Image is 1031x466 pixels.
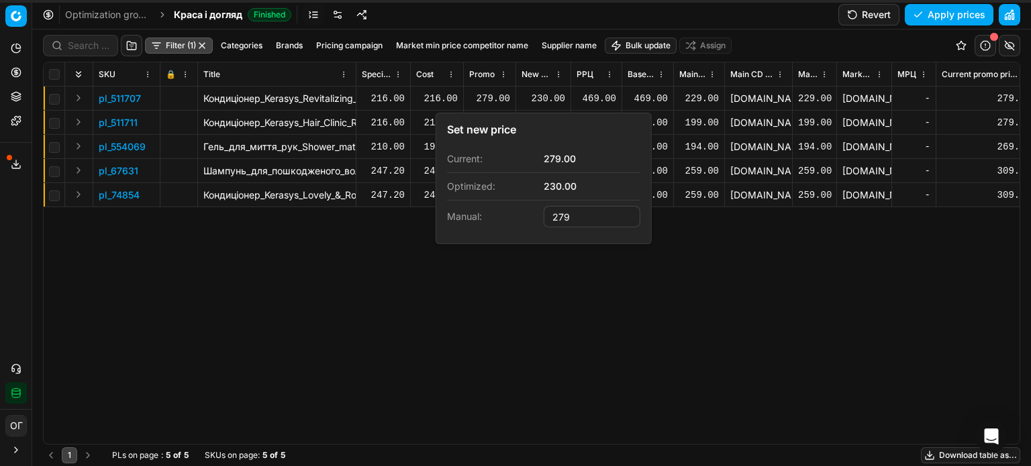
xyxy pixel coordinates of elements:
button: Assign [679,38,732,54]
span: Краса і доглядFinished [174,8,291,21]
div: 259.00 [798,164,831,178]
div: 259.00 [798,188,831,202]
div: 279.00 [942,92,1031,105]
div: [DOMAIN_NAME] [730,140,787,154]
button: Go to next page [80,447,96,463]
div: [DOMAIN_NAME] [730,164,787,178]
div: 193.06 [416,140,458,154]
button: 1 [62,447,77,463]
dt: Current: [447,145,544,172]
div: 259.00 [679,188,719,202]
button: Expand [70,90,87,106]
strong: 5 [166,450,170,461]
button: Expand [70,162,87,178]
strong: of [173,450,181,461]
div: 216.00 [416,92,458,105]
div: [DOMAIN_NAME] [842,92,886,105]
div: 309.00 [942,164,1031,178]
span: Cost [416,69,434,80]
span: Main CD min price competitor name [730,69,773,80]
div: 469.00 [628,92,668,105]
div: 259.00 [679,164,719,178]
button: Categories [215,38,268,54]
span: ОГ [6,416,26,436]
p: Кондиціонер_Kerasys_Revitalizing_Conditioner_Оздоровчий_600_мл [203,92,350,105]
button: Expand [70,138,87,154]
span: РРЦ [577,69,593,80]
button: 230.00 [544,180,577,193]
div: 279.00 [469,92,510,105]
button: Download table as... [921,447,1020,463]
div: 194.00 [798,140,831,154]
p: pl_67631 [99,164,138,178]
button: Revert [838,4,899,25]
span: New promo price [522,69,552,80]
span: Specification Cost [362,69,391,80]
div: [DOMAIN_NAME] [730,116,787,129]
strong: 5 [262,450,267,461]
div: 279.00 [942,116,1031,129]
p: Гель_для_миття_рук_Shower_mate_Bubble_Handwash_Молочна_бульбашка_300_мл [203,140,350,154]
button: Go to previous page [43,447,59,463]
div: [DOMAIN_NAME] [730,92,787,105]
span: Finished [248,8,291,21]
div: : [112,450,189,461]
span: Base price [628,69,654,80]
div: - [897,116,930,129]
button: Expand all [70,66,87,82]
input: Search by SKU or title [68,39,109,52]
span: Main CD min price [679,69,705,80]
div: 194.00 [679,140,719,154]
div: 230.00 [522,92,565,105]
nav: pagination [43,447,96,463]
div: 229.00 [798,92,831,105]
div: Open Intercom Messenger [975,420,1008,453]
div: 216.00 [362,92,405,105]
span: Market min price [798,69,818,80]
p: Кондиціонер_Kerasys_Lovely_&_Romantic_Perfumed_для_пошкодженого_волосся_600_мл [203,188,350,202]
span: PLs on page [112,450,158,461]
div: [DOMAIN_NAME] [730,188,787,202]
span: Market min price competitor name [842,69,873,80]
span: SKUs on page : [205,450,260,461]
span: Promo [469,69,495,80]
div: 247.20 [416,188,458,202]
div: 199.00 [798,116,831,129]
button: 279.00 [544,152,576,166]
button: pl_511711 [99,116,138,129]
span: SKU [99,69,115,80]
div: 216.00 [416,116,458,129]
button: pl_554069 [99,140,146,154]
button: Expand [70,114,87,130]
button: Market min price competitor name [391,38,534,54]
dt: Manual: [447,200,544,233]
span: 🔒 [166,69,176,80]
div: 309.00 [942,188,1031,202]
button: Pricing campaign [311,38,388,54]
div: [DOMAIN_NAME] [842,116,886,129]
div: 247.20 [362,188,405,202]
div: 199.00 [679,116,719,129]
div: - [897,164,930,178]
div: - [897,92,930,105]
dt: Optimized: [447,172,544,200]
strong: 5 [184,450,189,461]
a: Optimization groups [65,8,151,21]
button: Brands [271,38,308,54]
div: Set new price [447,124,640,135]
span: Current promo price [942,69,1018,80]
button: ОГ [5,415,27,436]
p: Шампунь_для_пошкодженого_волосся_Kerasys_Lovely&Romantic_Perfumed_600_мл [203,164,350,178]
button: Supplier name [536,38,602,54]
div: [DOMAIN_NAME] [842,164,886,178]
div: [DOMAIN_NAME] [842,140,886,154]
button: Bulk update [605,38,677,54]
div: 216.00 [362,116,405,129]
button: pl_74854 [99,188,140,202]
span: Title [203,69,220,80]
button: pl_511707 [99,92,141,105]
